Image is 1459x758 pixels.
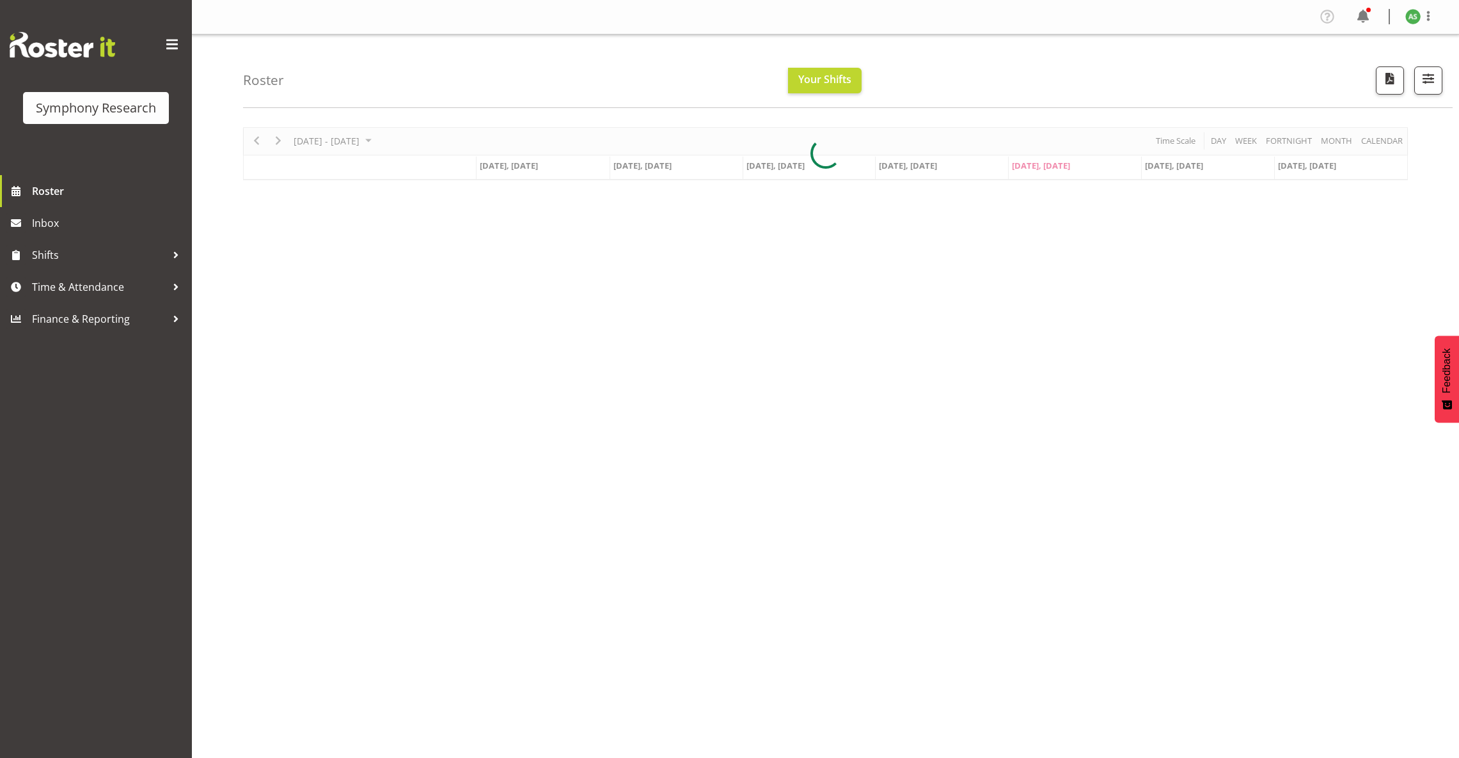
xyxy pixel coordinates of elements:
[10,32,115,58] img: Rosterit website logo
[32,245,166,265] span: Shifts
[32,182,185,201] span: Roster
[32,277,166,297] span: Time & Attendance
[36,98,156,118] div: Symphony Research
[798,72,851,86] span: Your Shifts
[1441,348,1453,393] span: Feedback
[788,68,862,93] button: Your Shifts
[32,213,185,233] span: Inbox
[1414,66,1442,95] button: Filter Shifts
[1435,336,1459,422] button: Feedback - Show survey
[1376,66,1404,95] button: Download a PDF of the roster according to the set date range.
[243,73,284,88] h4: Roster
[1405,9,1421,24] img: ange-steiger11422.jpg
[32,309,166,329] span: Finance & Reporting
